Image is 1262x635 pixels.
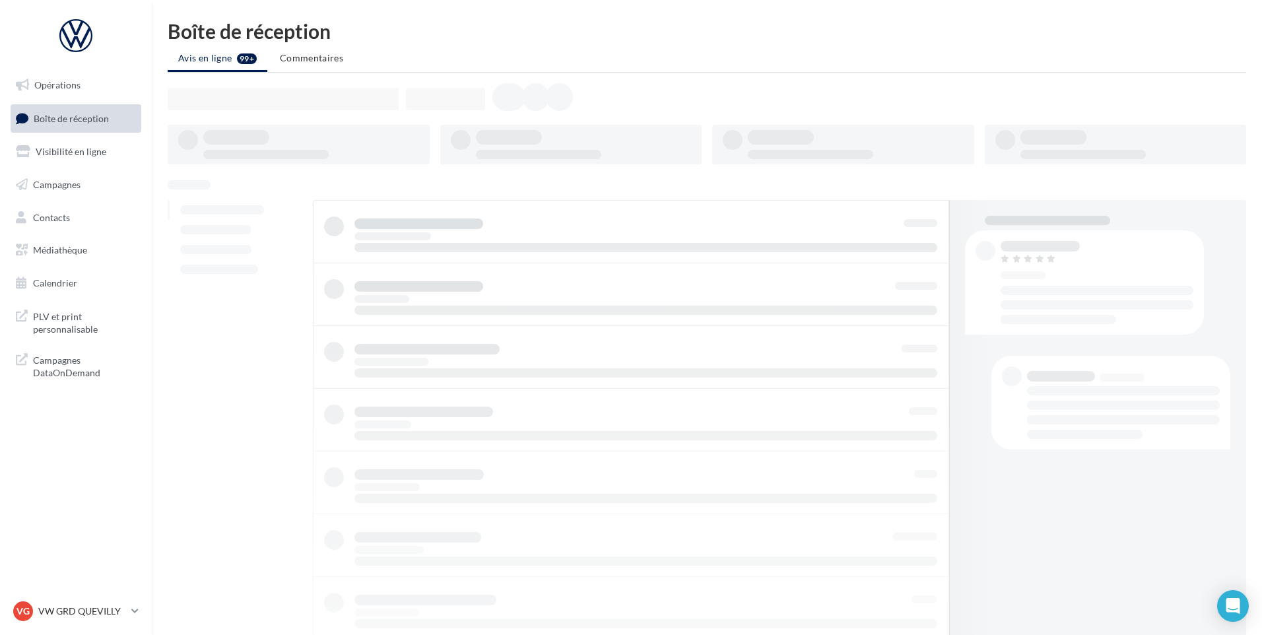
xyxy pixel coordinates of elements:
[33,308,136,336] span: PLV et print personnalisable
[33,277,77,288] span: Calendrier
[8,171,144,199] a: Campagnes
[34,79,81,90] span: Opérations
[8,204,144,232] a: Contacts
[17,605,30,618] span: VG
[33,179,81,190] span: Campagnes
[36,146,106,157] span: Visibilité en ligne
[8,71,144,99] a: Opérations
[33,244,87,255] span: Médiathèque
[11,599,141,624] a: VG VW GRD QUEVILLY
[38,605,126,618] p: VW GRD QUEVILLY
[8,346,144,385] a: Campagnes DataOnDemand
[1217,590,1249,622] div: Open Intercom Messenger
[8,104,144,133] a: Boîte de réception
[8,236,144,264] a: Médiathèque
[33,351,136,380] span: Campagnes DataOnDemand
[8,269,144,297] a: Calendrier
[34,112,109,123] span: Boîte de réception
[8,138,144,166] a: Visibilité en ligne
[168,21,1246,41] div: Boîte de réception
[8,302,144,341] a: PLV et print personnalisable
[33,211,70,222] span: Contacts
[280,52,343,63] span: Commentaires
